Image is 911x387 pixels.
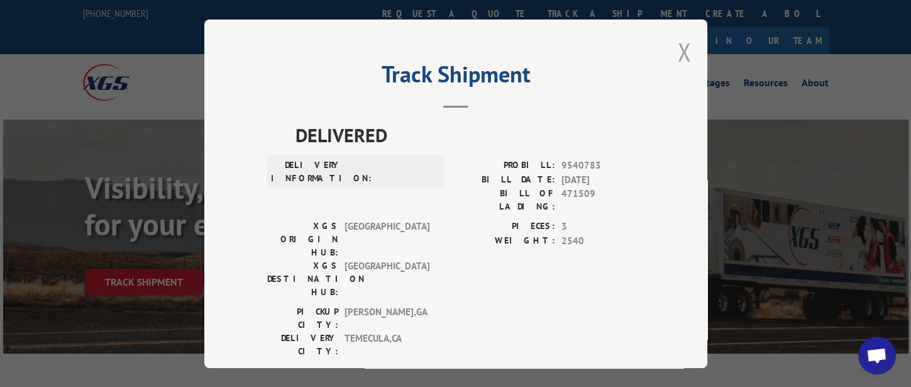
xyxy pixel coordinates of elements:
span: 2540 [561,233,644,248]
span: [GEOGRAPHIC_DATA] [345,220,429,259]
label: PICKUP CITY: [267,305,338,332]
div: Open chat [858,337,896,374]
span: TEMECULA , CA [345,332,429,358]
span: [GEOGRAPHIC_DATA] [345,259,429,299]
label: XGS DESTINATION HUB: [267,259,338,299]
label: BILL OF LADING: [456,187,555,213]
label: DELIVERY INFORMATION: [271,159,342,185]
span: 9540783 [561,159,644,173]
h2: Track Shipment [267,65,644,89]
span: DELIVERED [295,121,644,149]
label: XGS ORIGIN HUB: [267,220,338,259]
label: PROBILL: [456,159,555,173]
span: [DATE] [561,172,644,187]
span: 471509 [561,187,644,213]
label: WEIGHT: [456,233,555,248]
span: 3 [561,220,644,234]
span: [PERSON_NAME] , GA [345,305,429,332]
button: Close modal [678,35,692,69]
label: PIECES: [456,220,555,234]
label: DELIVERY CITY: [267,332,338,358]
label: BILL DATE: [456,172,555,187]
